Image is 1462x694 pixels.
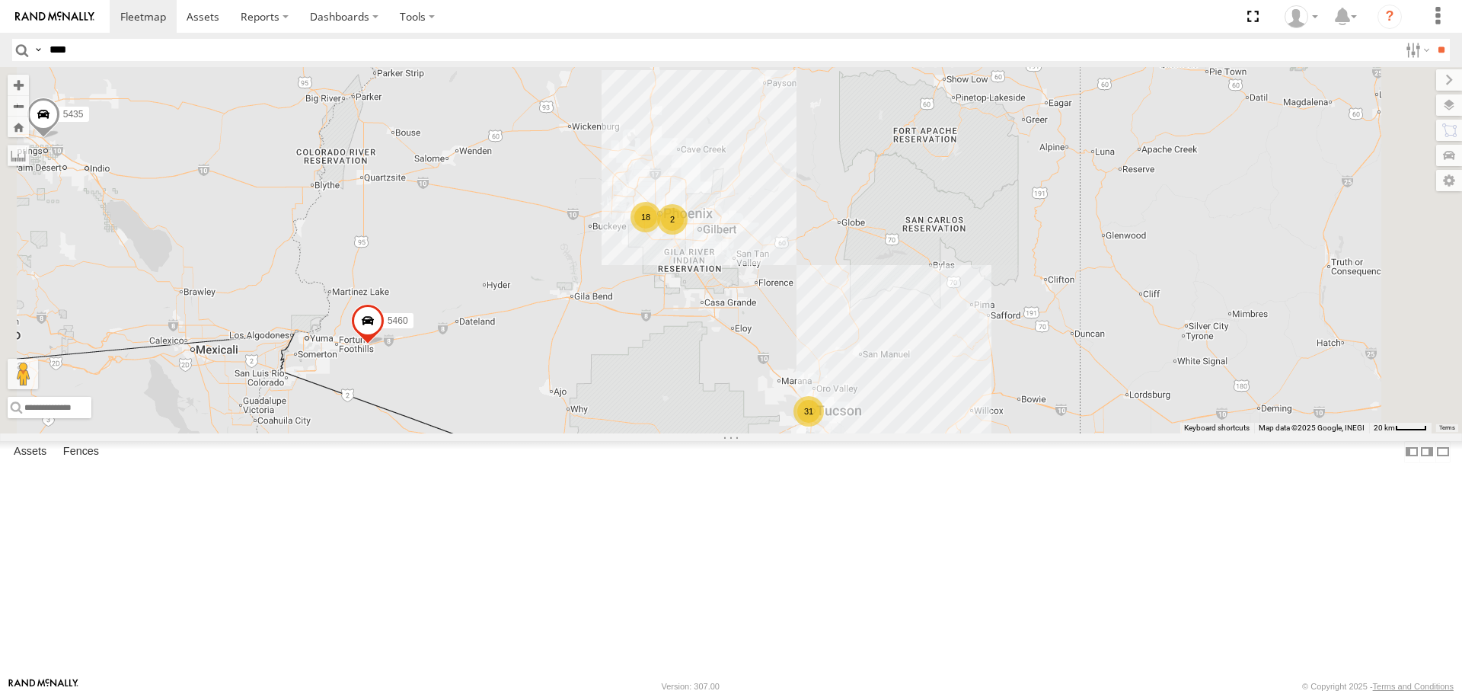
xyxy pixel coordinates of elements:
[1404,441,1419,463] label: Dock Summary Table to the Left
[1279,5,1323,28] div: Edward Espinoza
[15,11,94,22] img: rand-logo.svg
[1435,441,1451,463] label: Hide Summary Table
[1439,424,1455,430] a: Terms (opens in new tab)
[1369,423,1432,433] button: Map Scale: 20 km per 38 pixels
[8,359,38,389] button: Drag Pegman onto the map to open Street View
[657,204,688,235] div: 2
[1374,424,1395,432] span: 20 km
[1259,424,1365,432] span: Map data ©2025 Google, INEGI
[630,202,661,232] div: 18
[388,316,408,327] span: 5460
[1377,5,1402,29] i: ?
[8,95,29,117] button: Zoom out
[63,109,84,120] span: 5435
[8,145,29,166] label: Measure
[1302,682,1454,691] div: © Copyright 2025 -
[6,442,54,463] label: Assets
[793,396,824,427] div: 31
[662,682,720,691] div: Version: 307.00
[8,75,29,95] button: Zoom in
[56,442,107,463] label: Fences
[1436,170,1462,191] label: Map Settings
[1400,39,1432,61] label: Search Filter Options
[8,117,29,137] button: Zoom Home
[1373,682,1454,691] a: Terms and Conditions
[8,679,78,694] a: Visit our Website
[1184,423,1250,433] button: Keyboard shortcuts
[1419,441,1435,463] label: Dock Summary Table to the Right
[32,39,44,61] label: Search Query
